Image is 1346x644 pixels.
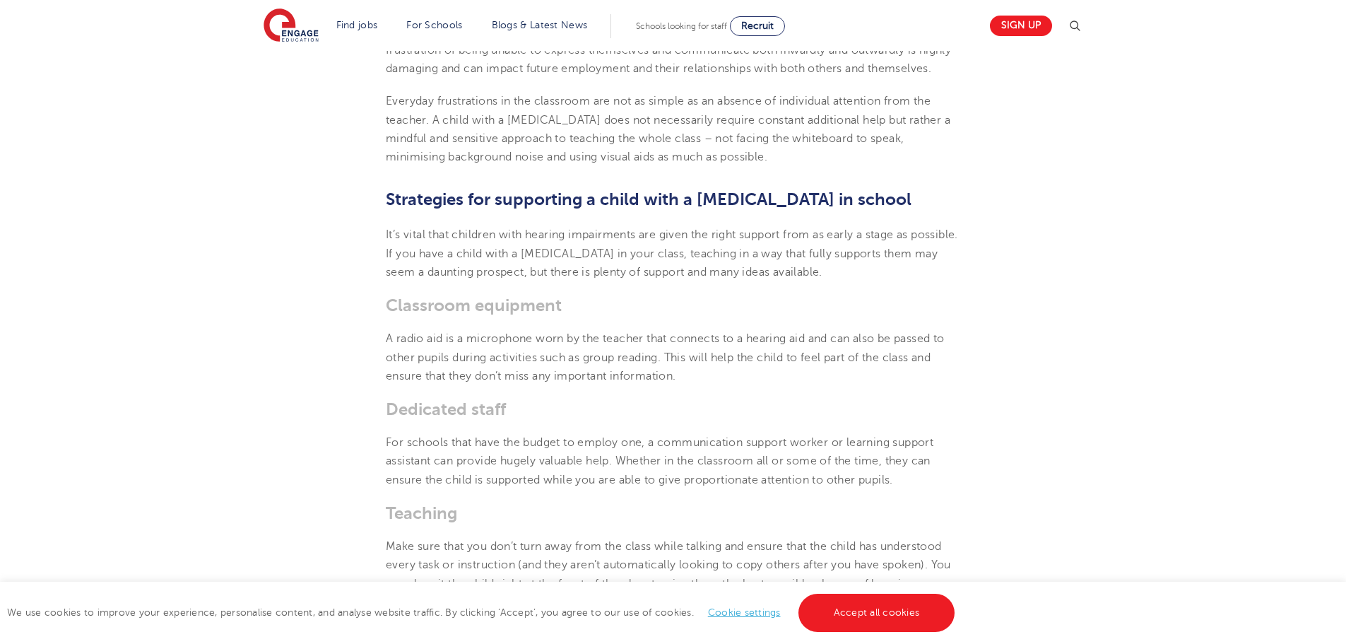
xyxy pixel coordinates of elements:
a: Recruit [730,16,785,36]
span: Classroom equipment [386,295,562,315]
a: Sign up [990,16,1052,36]
a: Accept all cookies [798,594,955,632]
a: Find jobs [336,20,378,30]
span: A radio aid is a microphone worn by the teacher that connects to a hearing aid and can also be pa... [386,332,945,382]
a: For Schools [406,20,462,30]
span: Teaching [386,503,457,523]
span: Strategies for supporting a child with a [MEDICAL_DATA] in school [386,189,911,209]
a: Cookie settings [708,607,781,618]
span: Everyday frustrations in the classroom are not as simple as an absence of individual attention fr... [386,95,950,163]
span: We use cookies to improve your experience, personalise content, and analyse website traffic. By c... [7,607,958,618]
span: Dedicated staff [386,399,506,419]
span: It’s vital that children with hearing impairments are given the right support from as early a sta... [386,228,958,279]
span: Recruit [741,21,774,31]
span: Make sure that you don’t turn away from the class while talking and ensure that the child has und... [386,540,951,609]
img: Engage Education [264,8,319,44]
span: Schools looking for staff [636,21,727,31]
a: Blogs & Latest News [492,20,588,30]
span: For schools that have the budget to employ one, a communication support worker or learning suppor... [386,436,933,486]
